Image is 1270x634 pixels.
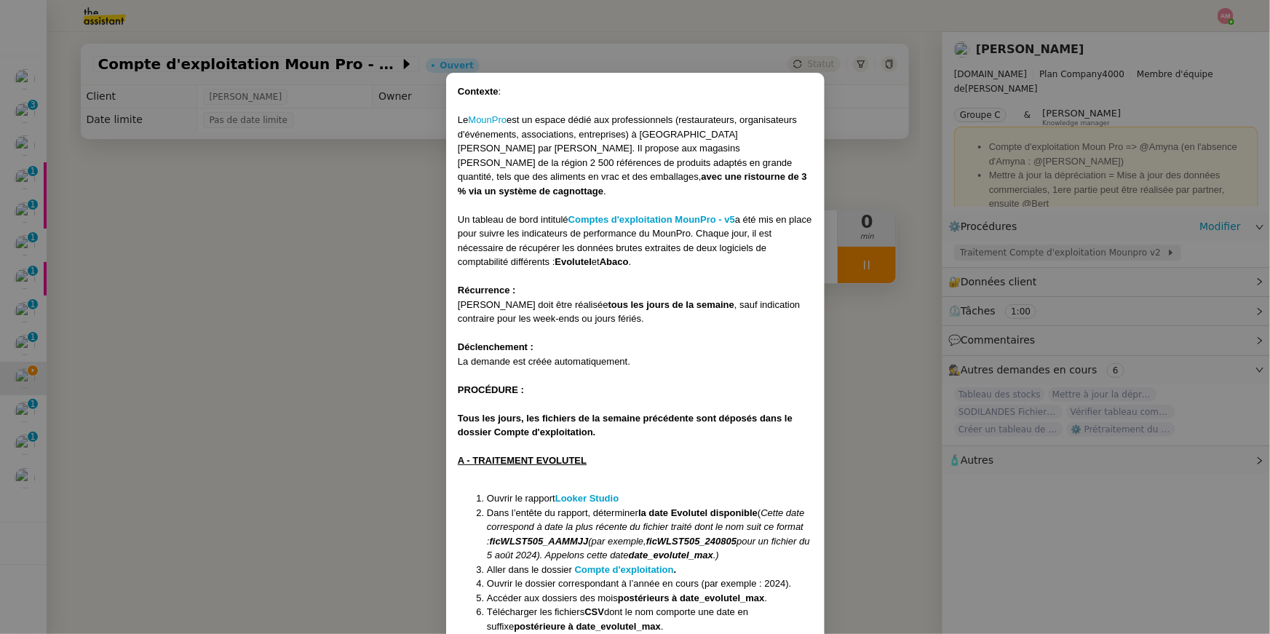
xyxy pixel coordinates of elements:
[514,621,661,632] strong: postérieure à date_evolutel_max
[468,114,507,125] a: MounPro
[608,299,734,310] strong: tous les jours de la semaine
[458,299,800,325] span: , sauf indication contraire pour les week-ends ou jours fériés.
[487,536,810,561] em: pour un fichier du 5 août 2024). Appelons cette date
[489,536,588,547] em: ficWLST505_AAMMJJ
[555,256,592,267] strong: Evolutel
[458,114,468,125] span: Le
[713,550,719,560] em: .)
[458,214,811,268] span: a été mis en place pour suivre les indicateurs de performance du MounPro. Chaque jour, il est néc...
[555,493,618,504] a: Looker Studio
[458,86,499,97] strong: Contexte
[487,507,638,518] span: Dans l’entête du rapport, déterminer
[487,606,584,617] span: Télécharger les fichiers
[584,606,604,617] strong: CSV
[568,214,734,225] a: Comptes d'exploitation MounPro - v5
[758,507,761,518] span: (
[603,186,606,197] span: .
[574,564,673,575] a: Compte d'exploitation
[660,621,663,632] span: .
[617,593,764,603] strong: postérieurs à date_evolutel_max
[487,593,618,603] span: Accéder aux dossiers des mois
[487,578,791,589] span: Ouvrir le dossier correspondant à l’année en cours (par exemple : 2024).
[458,171,807,197] strong: avec une ristourne de 3 % via un système de cagnottage
[458,299,608,310] span: [PERSON_NAME] doit être réalisée
[638,507,758,518] strong: la date Evolutel disponible
[628,550,713,560] em: date_evolutel_max
[588,536,646,547] em: (par exemple,
[458,413,793,438] strong: Tous les jours, les fichiers de la semaine précédente sont déposés dans le dossier Compte d'explo...
[628,256,631,267] span: .
[458,341,533,352] strong: Déclenchement :
[498,86,501,97] span: :
[646,536,736,547] em: ficWLST505_240805
[487,606,748,632] span: dont le nom comporte une date en suffixe
[458,214,568,225] span: Un tableau de bord intitulé
[458,114,797,182] span: est un espace dédié aux professionnels (restaurateurs, organisateurs d'événements, associations, ...
[458,285,515,296] strong: Récurrence :
[592,256,600,267] span: et
[487,507,804,547] em: Cette date correspond à date la plus récente du fichier traité dont le nom suit ce format :
[764,593,767,603] span: .
[487,564,572,575] span: Aller dans le dossier
[673,564,676,575] strong: .
[599,256,628,267] strong: Abaco
[458,455,587,466] u: A - TRAITEMENT EVOLUTEL
[487,493,555,504] span: Ouvrir le rapport
[458,356,630,367] span: La demande est créée automatiquement.
[458,384,524,395] strong: PROCÉDURE :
